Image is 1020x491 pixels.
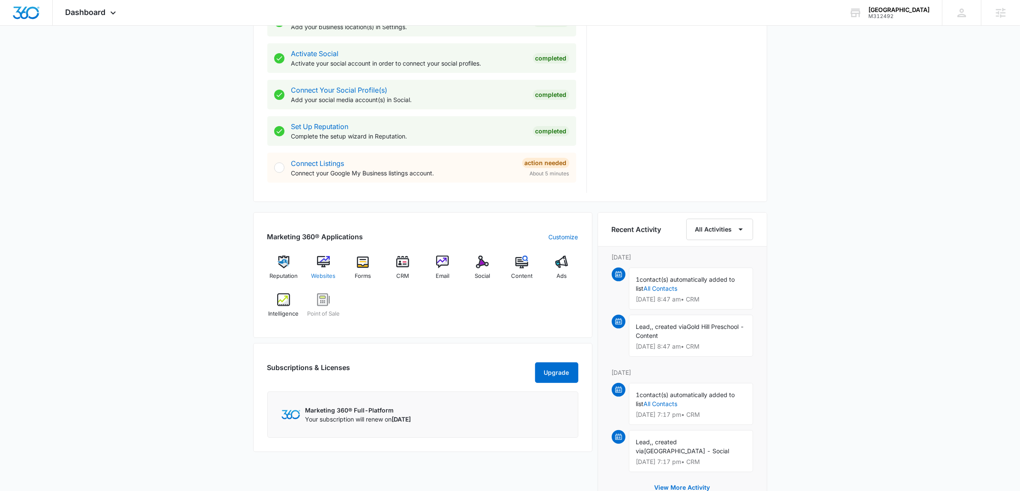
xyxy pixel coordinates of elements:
[307,310,340,318] span: Point of Sale
[511,272,532,280] span: Content
[636,391,640,398] span: 1
[556,272,567,280] span: Ads
[522,158,569,168] div: Action Needed
[305,415,411,424] p: Your subscription will renew on
[636,391,735,407] span: contact(s) automatically added to list
[307,256,340,286] a: Websites
[267,362,350,380] h2: Subscriptions & Licenses
[644,400,678,407] a: All Contacts
[475,272,490,280] span: Social
[636,343,746,349] p: [DATE] 8:47 am • CRM
[636,438,652,446] span: Lead,
[311,272,335,280] span: Websites
[636,323,652,330] span: Lead,
[396,272,409,280] span: CRM
[291,22,526,31] p: Add your business location(s) in Settings.
[506,256,538,286] a: Content
[612,224,661,235] h6: Recent Activity
[291,86,388,94] a: Connect Your Social Profile(s)
[436,272,449,280] span: Email
[466,256,499,286] a: Social
[549,232,578,241] a: Customize
[267,232,363,242] h2: Marketing 360® Applications
[636,276,640,283] span: 1
[392,416,411,423] span: [DATE]
[686,219,753,240] button: All Activities
[267,293,300,324] a: Intelligence
[533,90,569,100] div: Completed
[636,323,745,339] span: Gold Hill Preschool - Content
[545,256,578,286] a: Ads
[612,368,753,377] p: [DATE]
[268,310,299,318] span: Intelligence
[305,406,411,415] p: Marketing 360® Full-Platform
[535,362,578,383] button: Upgrade
[868,13,930,19] div: account id
[291,122,349,131] a: Set Up Reputation
[644,447,730,455] span: [GEOGRAPHIC_DATA] - Social
[267,256,300,286] a: Reputation
[636,296,746,302] p: [DATE] 8:47 am • CRM
[636,459,746,465] p: [DATE] 7:17 pm • CRM
[291,169,515,178] p: Connect your Google My Business listings account.
[386,256,419,286] a: CRM
[636,276,735,292] span: contact(s) automatically added to list
[291,59,526,68] p: Activate your social account in order to connect your social profiles.
[530,170,569,178] span: About 5 minutes
[269,272,298,280] span: Reputation
[307,293,340,324] a: Point of Sale
[347,256,380,286] a: Forms
[533,126,569,136] div: Completed
[291,49,339,58] a: Activate Social
[612,253,753,262] p: [DATE]
[636,412,746,418] p: [DATE] 7:17 pm • CRM
[291,159,344,168] a: Connect Listings
[291,95,526,104] p: Add your social media account(s) in Social.
[533,53,569,63] div: Completed
[66,8,106,17] span: Dashboard
[652,323,687,330] span: , created via
[281,410,300,419] img: Marketing 360 Logo
[355,272,371,280] span: Forms
[291,132,526,141] p: Complete the setup wizard in Reputation.
[636,438,677,455] span: , created via
[426,256,459,286] a: Email
[868,6,930,13] div: account name
[644,285,678,292] a: All Contacts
